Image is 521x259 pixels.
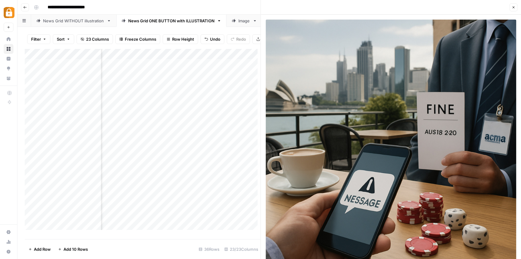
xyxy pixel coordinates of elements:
[4,54,13,64] a: Insights
[201,34,224,44] button: Undo
[172,36,194,42] span: Row Height
[4,64,13,73] a: Opportunities
[222,244,261,254] div: 23/23 Columns
[226,15,262,27] a: Image
[77,34,113,44] button: 23 Columns
[57,36,65,42] span: Sort
[125,36,156,42] span: Freeze Columns
[27,34,50,44] button: Filter
[116,15,226,27] a: News Grid ONE BUTTON with ILLUSTRATION
[25,244,54,254] button: Add Row
[196,244,222,254] div: 36 Rows
[53,34,74,44] button: Sort
[163,34,198,44] button: Row Height
[210,36,220,42] span: Undo
[115,34,160,44] button: Freeze Columns
[4,73,13,83] a: Your Data
[236,36,246,42] span: Redo
[4,7,15,18] img: Adzz Logo
[63,246,88,252] span: Add 10 Rows
[4,227,13,237] a: Settings
[34,246,51,252] span: Add Row
[31,15,116,27] a: News Grid WITHOUT illustration
[86,36,109,42] span: 23 Columns
[43,18,104,24] div: News Grid WITHOUT illustration
[54,244,92,254] button: Add 10 Rows
[4,237,13,247] a: Usage
[4,44,13,54] a: Browse
[4,247,13,257] button: Help + Support
[31,36,41,42] span: Filter
[128,18,215,24] div: News Grid ONE BUTTON with ILLUSTRATION
[4,5,13,20] button: Workspace: Adzz
[4,34,13,44] a: Home
[227,34,250,44] button: Redo
[238,18,250,24] div: Image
